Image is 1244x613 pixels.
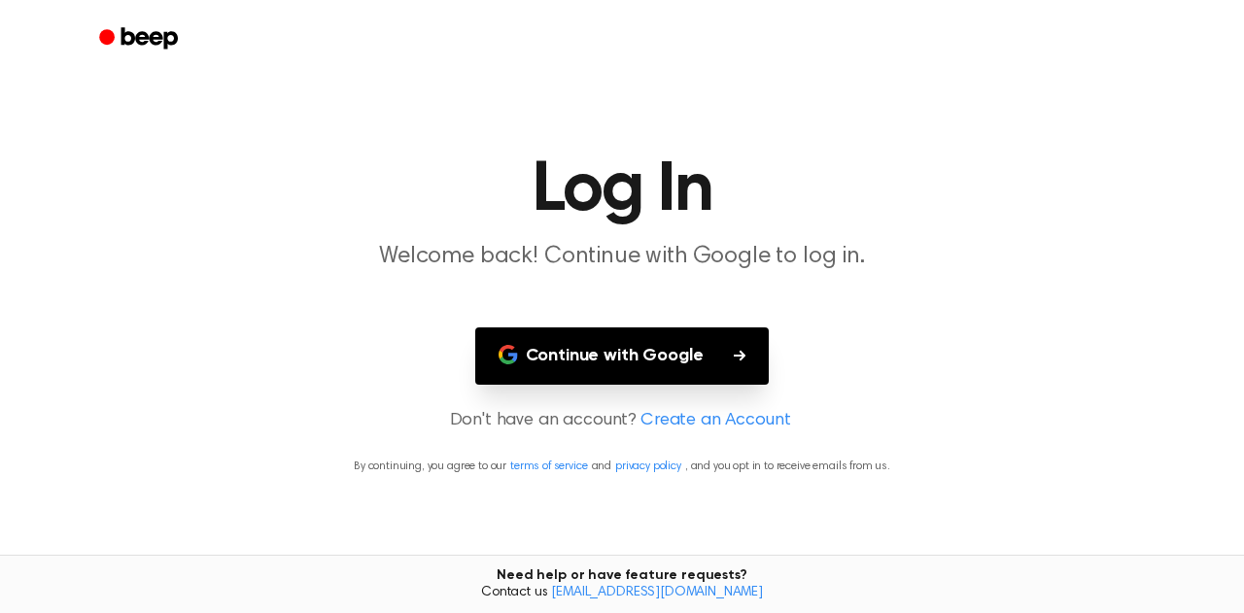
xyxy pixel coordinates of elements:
a: Beep [86,20,195,58]
span: Contact us [12,585,1232,602]
button: Continue with Google [475,327,770,385]
a: privacy policy [615,460,681,472]
p: Welcome back! Continue with Google to log in. [249,241,995,273]
h1: Log In [124,155,1120,225]
a: Create an Account [640,408,790,434]
a: [EMAIL_ADDRESS][DOMAIN_NAME] [551,586,763,599]
p: By continuing, you agree to our and , and you opt in to receive emails from us. [23,458,1221,475]
p: Don't have an account? [23,408,1221,434]
a: terms of service [510,460,587,472]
